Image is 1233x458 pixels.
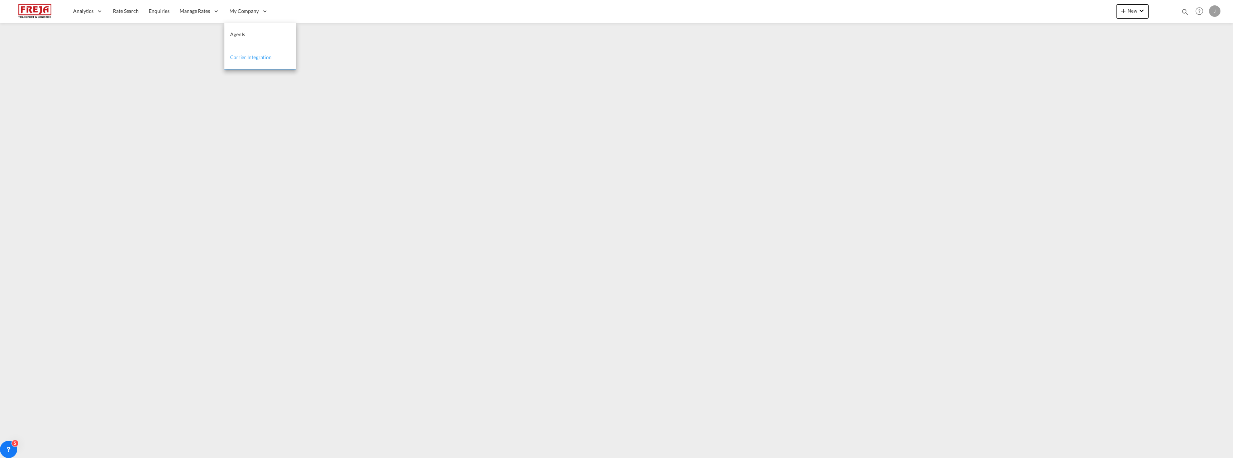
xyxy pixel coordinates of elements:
[1119,8,1146,14] span: New
[113,8,139,14] span: Rate Search
[1193,5,1209,18] div: Help
[149,8,170,14] span: Enquiries
[224,46,296,69] a: Carrier Integration
[73,8,94,15] span: Analytics
[1116,4,1149,19] button: icon-plus 400-fgNewicon-chevron-down
[229,8,259,15] span: My Company
[1119,6,1128,15] md-icon: icon-plus 400-fg
[1181,8,1189,19] div: icon-magnify
[1209,5,1220,17] div: J
[1137,6,1146,15] md-icon: icon-chevron-down
[230,31,245,37] span: Agents
[11,3,59,19] img: 586607c025bf11f083711d99603023e7.png
[180,8,210,15] span: Manage Rates
[224,23,296,46] a: Agents
[230,54,272,60] span: Carrier Integration
[1193,5,1205,17] span: Help
[1181,8,1189,16] md-icon: icon-magnify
